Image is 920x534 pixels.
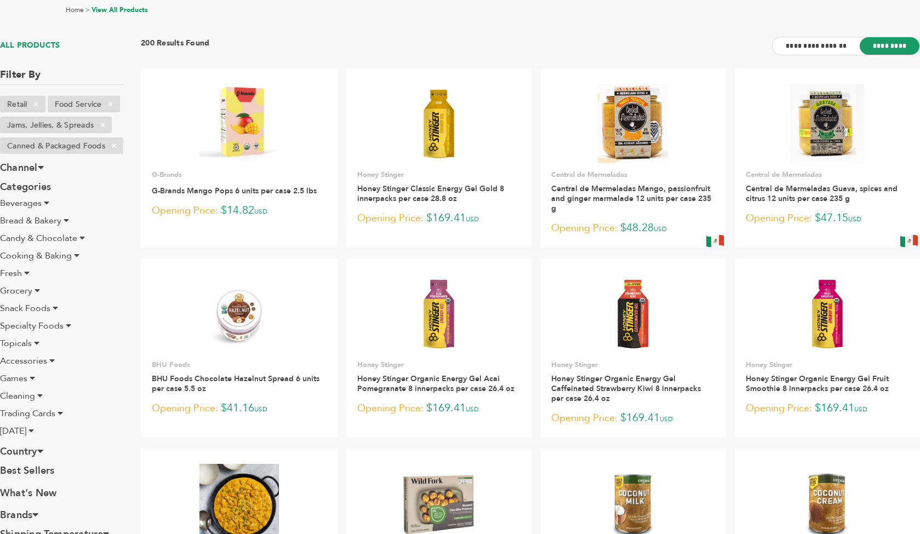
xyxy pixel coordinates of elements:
p: Honey Stinger [357,360,521,370]
p: $169.41 [746,400,910,417]
img: Honey Stinger Organic Energy Gel Acai Pomegranate 8 innerpacks per case 26.4 oz [399,274,479,353]
a: G-Brands Mango Pops 6 units per case 2.5 lbs [152,186,317,196]
span: USD [466,405,479,414]
a: Honey Stinger Organic Energy Gel Fruit Smoothie 8 innerpacks per case 26.4 oz [746,374,889,394]
span: Opening Price: [746,211,812,226]
span: > [85,5,90,14]
span: Opening Price: [152,401,218,416]
img: BHU Foods Chocolate Hazelnut Spread 6 units per case 5.5 oz [199,274,279,353]
p: $47.15 [746,210,910,227]
span: Opening Price: [551,221,618,236]
p: G-Brands [152,170,327,180]
span: USD [254,207,267,216]
a: Honey Stinger Classic Energy Gel Gold 8 innerpacks per case 28.8 oz [357,183,504,204]
li: Food Service [48,96,120,112]
span: Opening Price: [746,401,812,416]
img: Central de Mermeladas Guava, spices and citrus 12 units per case 235 g [790,84,864,163]
span: × [105,139,123,152]
a: Home [66,5,84,14]
img: Honey Stinger Classic Energy Gel Gold 8 innerpacks per case 28.8 oz [399,84,479,163]
p: $169.41 [357,210,521,227]
p: Honey Stinger [551,360,715,370]
img: G-Brands Mango Pops 6 units per case 2.5 lbs [199,84,279,163]
span: Opening Price: [357,401,424,416]
p: Honey Stinger [357,170,521,180]
img: Central de Mermeladas Mango, passionfruit and ginger marmalade 12 units per case 235 g [598,84,668,163]
span: Opening Price: [357,211,424,226]
span: USD [254,405,267,414]
a: Central de Mermeladas Mango, passionfruit and ginger marmalade 12 units per case 235 g [551,183,711,214]
a: Honey Stinger Organic Energy Gel Acai Pomegranate 8 innerpacks per case 26.4 oz [357,374,515,394]
span: USD [848,215,861,223]
span: USD [466,215,479,223]
a: BHU Foods Chocolate Hazelnut Spread 6 units per case 5.5 oz [152,374,319,394]
p: $14.82 [152,203,327,219]
h3: 200 Results Found [141,38,209,55]
span: × [27,97,45,111]
span: USD [854,405,867,414]
p: Central de Mermeladas [746,170,910,180]
img: Honey Stinger Organic Energy Gel Fruit Smoothie 8 innerpacks per case 26.4 oz [788,274,867,353]
span: USD [654,225,667,233]
p: $48.28 [551,220,715,237]
p: BHU Foods [152,360,327,370]
span: Opening Price: [152,203,218,218]
span: USD [660,415,673,423]
p: $169.41 [357,400,521,417]
span: Opening Price: [551,411,618,426]
p: Honey Stinger [746,360,910,370]
a: Central de Mermeladas Guava, spices and citrus 12 units per case 235 g [746,183,898,204]
a: Honey Stinger Organic Energy Gel Caffeinated Strawberry Kiwi 8 innerpacks per case 26.4 oz [551,374,701,404]
p: Central de Mermeladas [551,170,715,180]
span: × [101,97,119,111]
span: × [94,118,112,131]
a: View All Products [92,5,148,14]
img: Honey Stinger Organic Energy Gel Caffeinated Strawberry Kiwi 8 innerpacks per case 26.4 oz [593,274,673,353]
p: $169.41 [551,410,715,427]
p: $41.16 [152,400,327,417]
